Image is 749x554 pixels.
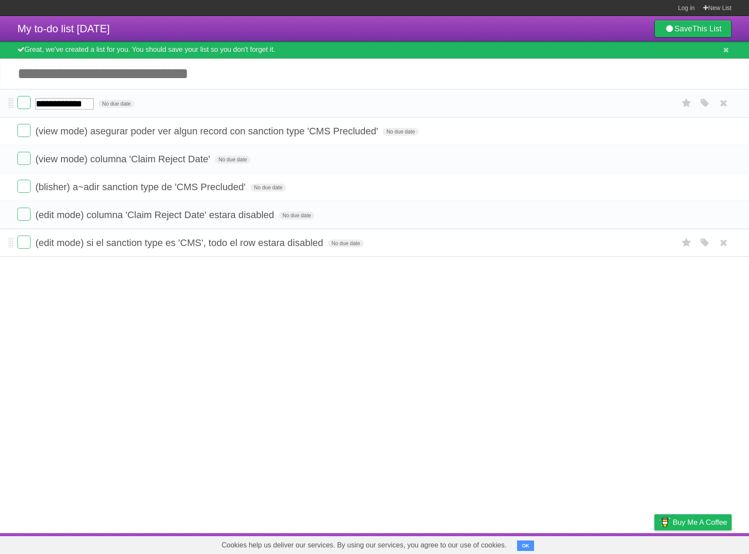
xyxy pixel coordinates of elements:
span: No due date [215,156,250,164]
span: No due date [328,239,363,247]
span: Cookies help us deliver our services. By using our services, you agree to our use of cookies. [213,537,515,554]
label: Done [17,180,31,193]
a: Terms [613,535,633,552]
span: No due date [279,212,314,219]
span: Buy me a coffee [673,515,727,530]
label: Done [17,124,31,137]
a: Suggest a feature [677,535,732,552]
span: (edit mode) si el sanction type es 'CMS', todo el row estara disabled [35,237,325,248]
img: Buy me a coffee [659,515,671,530]
label: Star task [678,236,695,250]
label: Done [17,208,31,221]
a: SaveThis List [654,20,732,38]
label: Star task [678,96,695,110]
span: No due date [251,184,286,192]
b: This List [692,24,722,33]
a: About [538,535,557,552]
a: Privacy [643,535,666,552]
button: OK [517,540,534,551]
span: (edit mode) columna 'Claim Reject Date' estara disabled [35,209,276,220]
a: Developers [567,535,603,552]
span: (view mode) asegurar poder ver algun record con sanction type 'CMS Precluded' [35,126,380,137]
span: My to-do list [DATE] [17,23,110,34]
label: Done [17,152,31,165]
label: Done [17,96,31,109]
span: (blisher) a~adir sanction type de 'CMS Precluded' [35,181,248,192]
label: Done [17,236,31,249]
span: No due date [383,128,418,136]
span: (view mode) columna 'Claim Reject Date' [35,154,212,164]
a: Buy me a coffee [654,514,732,530]
span: No due date [99,100,134,108]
